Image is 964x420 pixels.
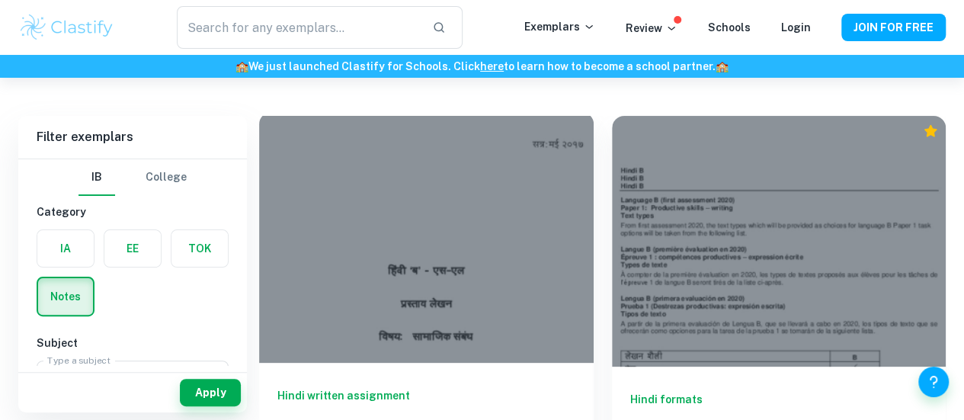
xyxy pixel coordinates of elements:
[781,21,811,34] a: Login
[146,159,187,196] button: College
[18,12,115,43] img: Clastify logo
[18,116,247,159] h6: Filter exemplars
[37,335,229,351] h6: Subject
[918,367,949,397] button: Help and Feedback
[78,159,115,196] button: IB
[78,159,187,196] div: Filter type choice
[524,18,595,35] p: Exemplars
[235,60,248,72] span: 🏫
[708,21,751,34] a: Schools
[37,230,94,267] button: IA
[38,278,93,315] button: Notes
[171,230,228,267] button: TOK
[841,14,946,41] button: JOIN FOR FREE
[47,354,110,367] label: Type a subject
[180,379,241,406] button: Apply
[716,60,729,72] span: 🏫
[480,60,504,72] a: here
[923,123,938,139] div: Premium
[177,6,421,49] input: Search for any exemplars...
[104,230,161,267] button: EE
[626,20,677,37] p: Review
[37,204,229,220] h6: Category
[3,58,961,75] h6: We just launched Clastify for Schools. Click to learn how to become a school partner.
